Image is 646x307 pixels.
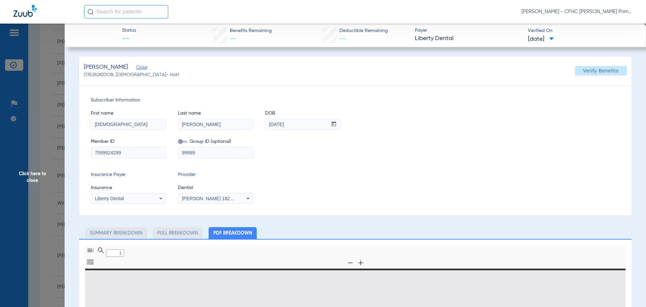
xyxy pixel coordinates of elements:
[91,110,166,117] span: First name
[178,138,253,145] span: Group ID (optional)
[355,258,366,268] button: Zoom In
[84,5,168,19] input: Search for patients
[583,68,619,73] span: Verify Benefits
[612,275,646,307] iframe: Chat Widget
[339,27,388,34] span: Deductible Remaining
[91,138,166,145] span: Member ID
[153,227,203,239] li: Full Breakdown
[84,71,179,79] span: (1352828) DOB: [DEMOGRAPHIC_DATA] - HoH
[339,36,346,42] span: --
[265,110,340,117] span: DOB
[209,227,257,239] li: PDF Breakdown
[178,171,253,178] span: Provider
[85,258,96,267] button: Tools
[91,171,166,178] span: Insurance Payer
[178,110,253,117] span: Last name
[345,263,355,268] pdf-shy-button: Zoom Out
[95,246,107,255] button: Find in Document
[178,184,253,191] span: Dentist
[91,184,166,191] span: Insurance
[528,27,635,34] span: Verified On
[96,250,106,255] pdf-shy-button: Find in Document
[91,97,620,104] span: Subscriber Information
[415,34,522,43] span: Liberty Dental
[327,119,340,130] button: Open calendar
[87,9,94,15] img: Search Icon
[95,196,124,201] span: Liberty Dental
[575,66,627,75] button: Verify Benefits
[355,263,366,268] pdf-shy-button: Zoom In
[85,227,147,239] li: Summary Breakdown
[86,257,95,267] svg: Tools
[85,246,96,255] button: Toggle Sidebar
[84,63,128,71] span: [PERSON_NAME]
[136,65,142,71] span: Close
[85,250,96,255] pdf-shy-button: Toggle Sidebar
[13,5,37,17] img: Zuub Logo
[522,8,633,15] span: [PERSON_NAME] - CFHC [PERSON_NAME] Primary Care Dental
[182,196,248,201] span: [PERSON_NAME] 1821650375
[106,249,124,257] input: Page
[345,258,356,268] button: Zoom Out
[122,34,136,44] span: --
[230,36,236,42] span: --
[415,27,522,34] span: Payer
[230,27,272,34] span: Benefits Remaining
[528,35,554,43] span: [DATE]
[122,27,136,34] span: Status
